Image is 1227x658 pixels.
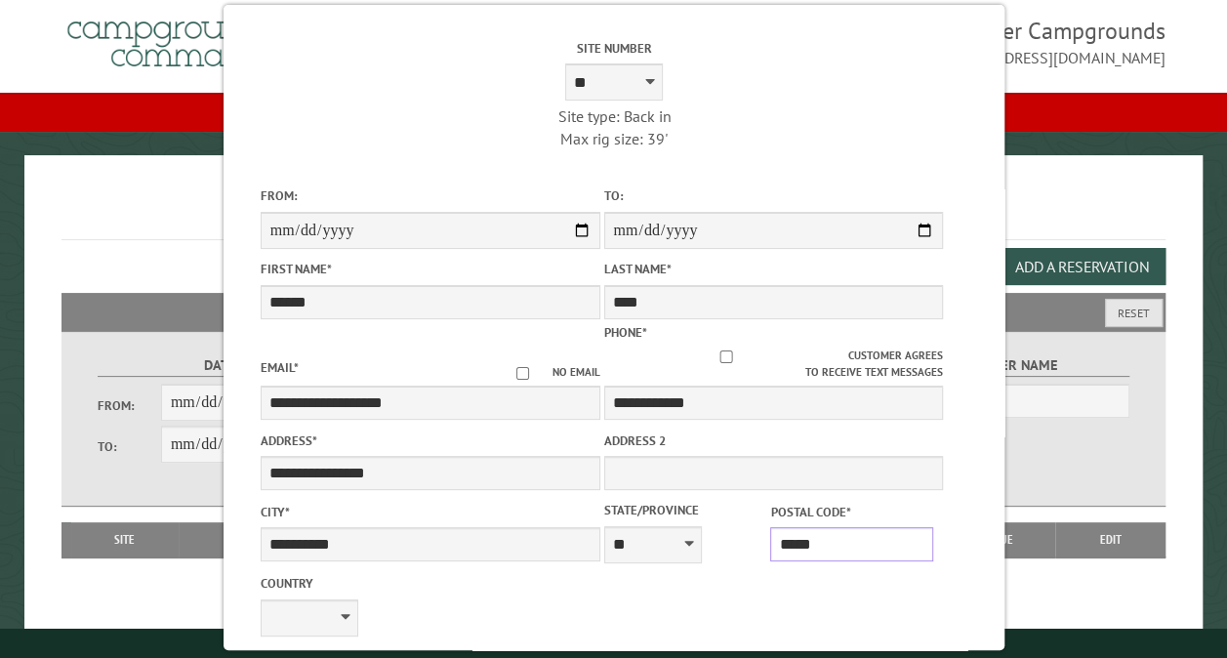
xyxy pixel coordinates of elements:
[260,359,298,376] label: Email
[770,503,933,521] label: Postal Code
[603,324,646,341] label: Phone
[603,186,943,205] label: To:
[260,503,599,521] label: City
[98,437,161,456] label: To:
[603,348,943,381] label: Customer agrees to receive text messages
[98,354,350,377] label: Dates
[1055,522,1166,557] th: Edit
[61,293,1166,330] h2: Filters
[603,501,766,519] label: State/Province
[603,260,943,278] label: Last Name
[444,105,784,127] div: Site type: Back in
[492,367,552,380] input: No email
[179,522,319,557] th: Dates
[61,186,1166,240] h1: Reservations
[260,574,599,593] label: Country
[98,396,161,415] label: From:
[444,39,784,58] label: Site Number
[260,432,599,450] label: Address
[999,248,1166,285] button: Add a Reservation
[444,128,784,149] div: Max rig size: 39'
[260,260,599,278] label: First Name
[603,350,847,363] input: Customer agrees to receive text messages
[603,432,943,450] label: Address 2
[260,186,599,205] label: From:
[1105,299,1163,327] button: Reset
[492,364,599,381] label: No email
[71,522,179,557] th: Site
